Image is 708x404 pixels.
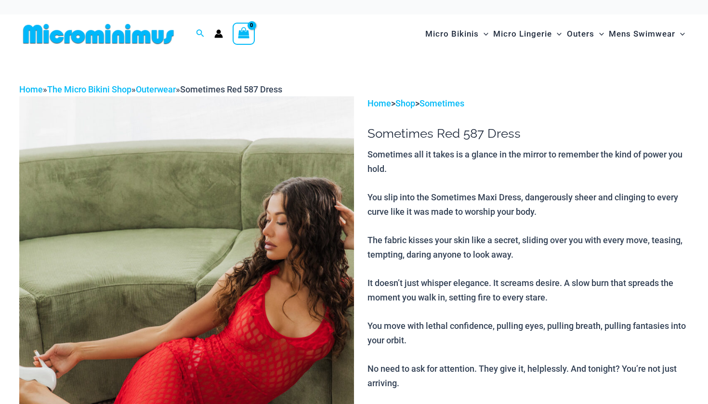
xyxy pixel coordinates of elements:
span: Menu Toggle [675,22,685,46]
span: Micro Lingerie [493,22,552,46]
a: Account icon link [214,29,223,38]
span: Menu Toggle [594,22,604,46]
a: Mens SwimwearMenu ToggleMenu Toggle [606,19,687,49]
span: » » » [19,84,282,94]
span: Mens Swimwear [609,22,675,46]
a: The Micro Bikini Shop [47,84,131,94]
a: Home [19,84,43,94]
a: Shop [395,98,415,108]
span: Menu Toggle [552,22,562,46]
a: OutersMenu ToggleMenu Toggle [564,19,606,49]
a: Micro LingerieMenu ToggleMenu Toggle [491,19,564,49]
span: Outers [567,22,594,46]
h1: Sometimes Red 587 Dress [367,126,689,141]
a: Outerwear [136,84,176,94]
nav: Site Navigation [421,18,689,50]
p: > > [367,96,689,111]
a: Micro BikinisMenu ToggleMenu Toggle [423,19,491,49]
span: Sometimes Red 587 Dress [180,84,282,94]
span: Micro Bikinis [425,22,479,46]
a: View Shopping Cart, empty [233,23,255,45]
a: Home [367,98,391,108]
span: Menu Toggle [479,22,488,46]
a: Sometimes [420,98,464,108]
a: Search icon link [196,28,205,40]
img: MM SHOP LOGO FLAT [19,23,178,45]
